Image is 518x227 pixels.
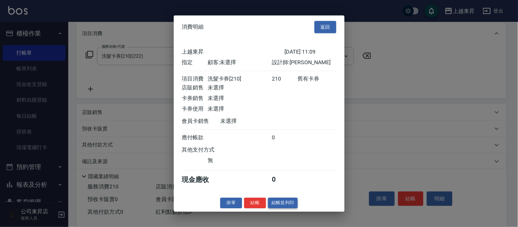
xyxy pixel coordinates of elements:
button: 結帳 [244,198,266,208]
div: [DATE] 11:09 [285,48,336,56]
div: 未選擇 [208,84,272,91]
div: 無 [208,157,272,164]
button: 返回 [314,21,336,33]
div: 舊有卡券 [297,75,336,83]
button: 結帳並列印 [268,198,298,208]
div: 卡券使用 [182,105,208,113]
button: 掛單 [220,198,242,208]
div: 指定 [182,59,208,66]
div: 其他支付方式 [182,146,234,154]
div: 應付帳款 [182,134,208,141]
span: 消費明細 [182,24,204,30]
div: 210 [272,75,297,83]
div: 上越東昇 [182,48,285,56]
div: 現金應收 [182,175,221,184]
div: 未選擇 [208,95,272,102]
div: 會員卡銷售 [182,118,221,125]
div: 店販銷售 [182,84,208,91]
div: 洗髮卡券[210] [208,75,272,83]
div: 設計師: [PERSON_NAME] [272,59,336,66]
div: 未選擇 [221,118,285,125]
div: 0 [272,134,297,141]
div: 顧客: 未選擇 [208,59,272,66]
div: 0 [272,175,297,184]
div: 未選擇 [208,105,272,113]
div: 項目消費 [182,75,208,83]
div: 卡券銷售 [182,95,208,102]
